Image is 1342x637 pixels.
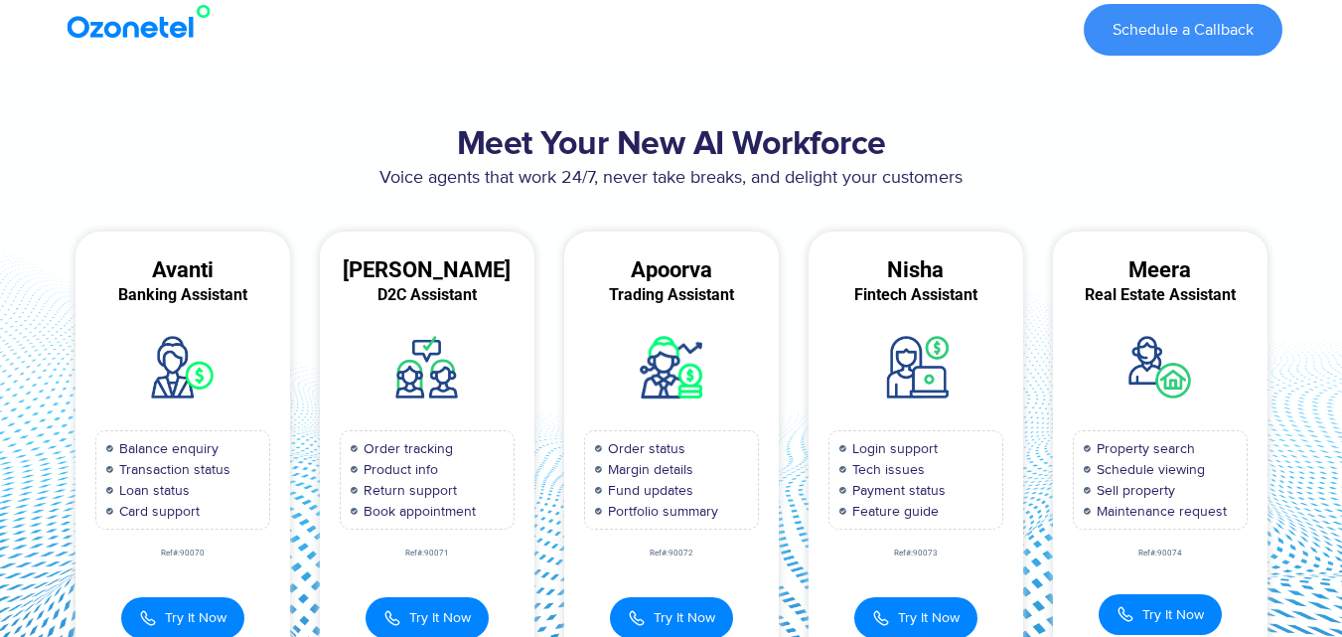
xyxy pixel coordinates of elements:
span: Try It Now [898,607,960,628]
a: Schedule a Callback [1084,4,1282,56]
span: Property search [1092,438,1195,459]
span: Schedule viewing [1092,459,1205,480]
span: Product info [359,459,438,480]
div: Avanti [75,261,290,279]
span: Try It Now [654,607,715,628]
div: Ref#:90073 [809,550,1023,557]
span: Try It Now [165,607,226,628]
img: Call Icon [872,607,890,629]
span: Transaction status [114,459,230,480]
span: Margin details [603,459,693,480]
div: Nisha [809,261,1023,279]
button: Try It Now [1099,594,1222,635]
span: Payment status [847,480,946,501]
div: Ref#:90071 [320,550,534,557]
span: Return support [359,480,457,501]
div: Ref#:90070 [75,550,290,557]
span: Schedule a Callback [1113,22,1254,38]
img: Call Icon [383,607,401,629]
span: Loan status [114,480,190,501]
span: Tech issues [847,459,925,480]
span: Sell property [1092,480,1175,501]
span: Fund updates [603,480,693,501]
img: Call Icon [628,607,646,629]
h2: Meet Your New AI Workforce [61,125,1282,165]
span: Order status [603,438,685,459]
span: Order tracking [359,438,453,459]
span: Feature guide [847,501,939,522]
span: Try It Now [1142,604,1204,625]
img: Call Icon [1117,605,1134,623]
span: Card support [114,501,200,522]
div: Apoorva [564,261,779,279]
span: Portfolio summary [603,501,718,522]
div: Banking Assistant [75,286,290,304]
div: Fintech Assistant [809,286,1023,304]
span: Balance enquiry [114,438,219,459]
div: D2C Assistant [320,286,534,304]
span: Maintenance request [1092,501,1227,522]
div: Trading Assistant [564,286,779,304]
div: Ref#:90074 [1053,550,1267,557]
p: Voice agents that work 24/7, never take breaks, and delight your customers [61,165,1282,192]
img: Call Icon [139,607,157,629]
span: Book appointment [359,501,476,522]
span: Try It Now [409,607,471,628]
span: Login support [847,438,938,459]
div: Real Estate Assistant [1053,286,1267,304]
div: Ref#:90072 [564,550,779,557]
div: [PERSON_NAME] [320,261,534,279]
div: Meera [1053,261,1267,279]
